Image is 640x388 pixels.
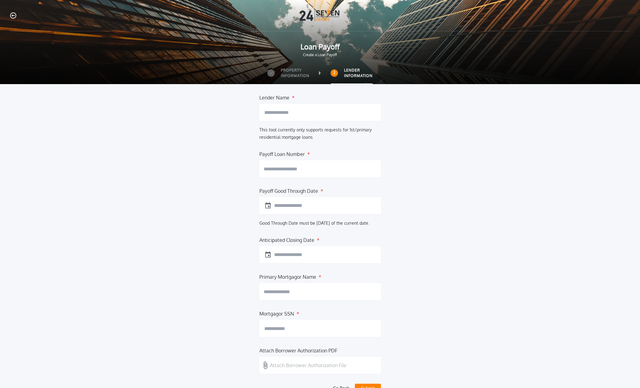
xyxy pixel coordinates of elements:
[259,220,369,226] label: Good Through Date must be [DATE] of the current date.
[259,236,314,241] label: Anticipated Closing Date
[259,187,318,192] label: Payoff Good Through Date
[10,52,630,58] span: Create a Loan Payoff
[333,70,336,75] h2: 2
[259,310,294,315] label: Mortgagor SSN
[259,347,337,352] label: Attach Borrower Authorization PDF
[10,41,630,52] span: Loan Payoff
[344,68,373,79] label: Lender Information
[259,127,372,140] label: This tool currently only supports requests for 1st/primary residential mortgage loans
[270,362,347,369] p: Attach Borrower Authorization File
[259,94,289,99] label: Lender Name
[259,150,305,155] label: Payoff Loan Number
[300,10,341,21] img: Logo
[259,273,316,278] label: Primary Mortgagor Name
[281,68,309,79] label: Property Information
